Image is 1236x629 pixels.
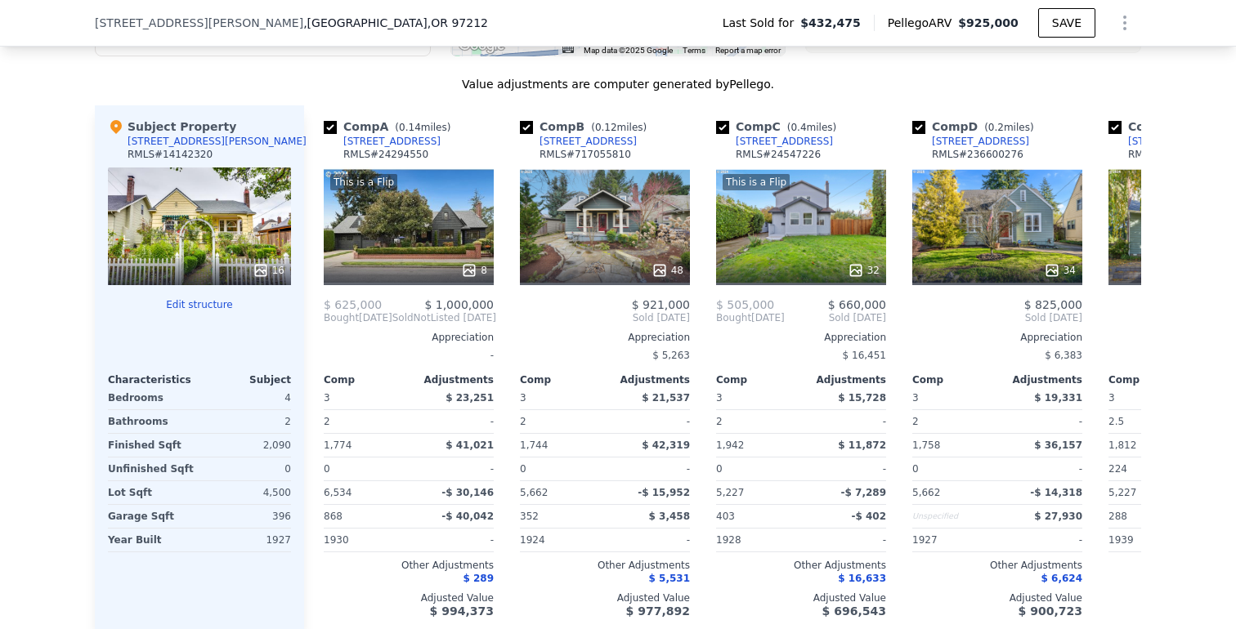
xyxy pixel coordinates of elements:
[790,122,806,133] span: 0.4
[804,529,886,551] div: -
[716,439,744,451] span: 1,942
[324,311,359,324] span: Bought
[446,392,494,404] span: $ 23,251
[324,410,405,433] div: 2
[324,331,494,344] div: Appreciation
[95,15,303,31] span: [STREET_ADDRESS][PERSON_NAME]
[716,463,723,475] span: 0
[997,373,1082,386] div: Adjustments
[520,373,605,386] div: Comp
[988,122,1004,133] span: 0.2
[520,591,690,604] div: Adjusted Value
[1019,604,1082,618] span: $ 900,723
[324,559,494,572] div: Other Adjustments
[608,410,690,433] div: -
[520,463,526,475] span: 0
[605,373,690,386] div: Adjustments
[912,410,994,433] div: 2
[716,331,886,344] div: Appreciation
[1038,8,1095,38] button: SAVE
[716,410,798,433] div: 2
[804,457,886,480] div: -
[203,410,291,433] div: 2
[912,373,997,386] div: Comp
[1044,262,1076,279] div: 34
[324,392,330,404] span: 3
[108,481,196,504] div: Lot Sqft
[1041,573,1082,584] span: $ 6,624
[128,135,307,148] div: [STREET_ADDRESS][PERSON_NAME]
[392,311,496,324] span: SoldNotListed [DATE]
[851,511,886,522] span: -$ 402
[108,118,236,135] div: Subject Property
[888,15,959,31] span: Pellego ARV
[203,457,291,480] div: 0
[412,410,494,433] div: -
[912,591,1082,604] div: Adjusted Value
[716,529,798,551] div: 1928
[785,311,886,324] span: Sold [DATE]
[912,118,1041,135] div: Comp D
[716,373,801,386] div: Comp
[203,386,291,409] div: 4
[95,76,1141,92] div: Value adjustments are computer generated by Pellego .
[595,122,617,133] span: 0.12
[652,262,683,279] div: 48
[800,15,861,31] span: $432,475
[540,135,637,148] div: [STREET_ADDRESS]
[716,311,785,324] div: [DATE]
[324,311,392,324] div: [DATE]
[324,487,352,498] span: 6,534
[540,148,631,161] div: RMLS # 717055810
[1034,392,1082,404] span: $ 19,331
[912,487,940,498] span: 5,662
[649,573,690,584] span: $ 5,531
[324,118,457,135] div: Comp A
[716,591,886,604] div: Adjusted Value
[1128,148,1213,161] div: RMLS # 24187746
[1108,7,1141,39] button: Show Options
[1001,457,1082,480] div: -
[520,118,653,135] div: Comp B
[841,487,886,498] span: -$ 7,289
[716,298,774,311] span: $ 505,000
[716,392,723,404] span: 3
[324,529,405,551] div: 1930
[203,529,291,551] div: 1927
[1108,410,1190,433] div: 2.5
[716,118,843,135] div: Comp C
[520,135,637,148] a: [STREET_ADDRESS]
[520,511,539,522] span: 352
[912,311,1082,324] span: Sold [DATE]
[1001,529,1082,551] div: -
[932,135,1029,148] div: [STREET_ADDRESS]
[683,46,705,55] a: Terms (opens in new tab)
[324,135,441,148] a: [STREET_ADDRESS]
[441,487,494,498] span: -$ 30,146
[520,439,548,451] span: 1,744
[108,505,196,528] div: Garage Sqft
[608,457,690,480] div: -
[343,135,441,148] div: [STREET_ADDRESS]
[978,122,1040,133] span: ( miles)
[562,46,574,53] button: Keyboard shortcuts
[203,505,291,528] div: 396
[649,511,690,522] span: $ 3,458
[1108,463,1127,475] span: 224
[128,148,213,161] div: RMLS # 14142320
[253,262,284,279] div: 16
[716,135,833,148] a: [STREET_ADDRESS]
[912,439,940,451] span: 1,758
[108,410,196,433] div: Bathrooms
[441,511,494,522] span: -$ 40,042
[108,298,291,311] button: Edit structure
[652,350,690,361] span: $ 5,263
[1108,392,1115,404] span: 3
[912,331,1082,344] div: Appreciation
[520,559,690,572] div: Other Adjustments
[520,410,602,433] div: 2
[108,386,196,409] div: Bedrooms
[108,457,196,480] div: Unfinished Sqft
[463,573,494,584] span: $ 289
[412,457,494,480] div: -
